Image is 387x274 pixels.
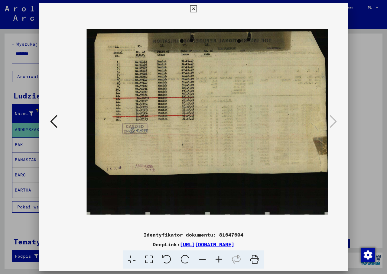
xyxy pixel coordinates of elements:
font: DeepLink: [153,241,180,247]
font: Identyfikator dokumentu: 81647604 [144,232,243,238]
div: Zmiana zgody [360,247,375,262]
img: Zmiana zgody [361,248,375,262]
a: [URL][DOMAIN_NAME] [180,241,234,247]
